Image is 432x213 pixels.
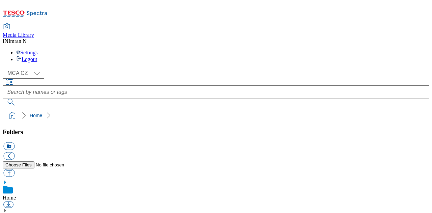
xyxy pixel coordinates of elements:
a: Settings [16,50,38,55]
a: home [7,110,18,121]
span: Media Library [3,32,34,38]
a: Home [30,113,42,118]
input: Search by names or tags [3,85,429,99]
h3: Folders [3,128,429,136]
a: Media Library [3,24,34,38]
nav: breadcrumb [3,109,429,122]
span: Imran N [8,38,27,44]
span: IN [3,38,8,44]
a: Logout [16,56,37,62]
a: Home [3,195,16,201]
